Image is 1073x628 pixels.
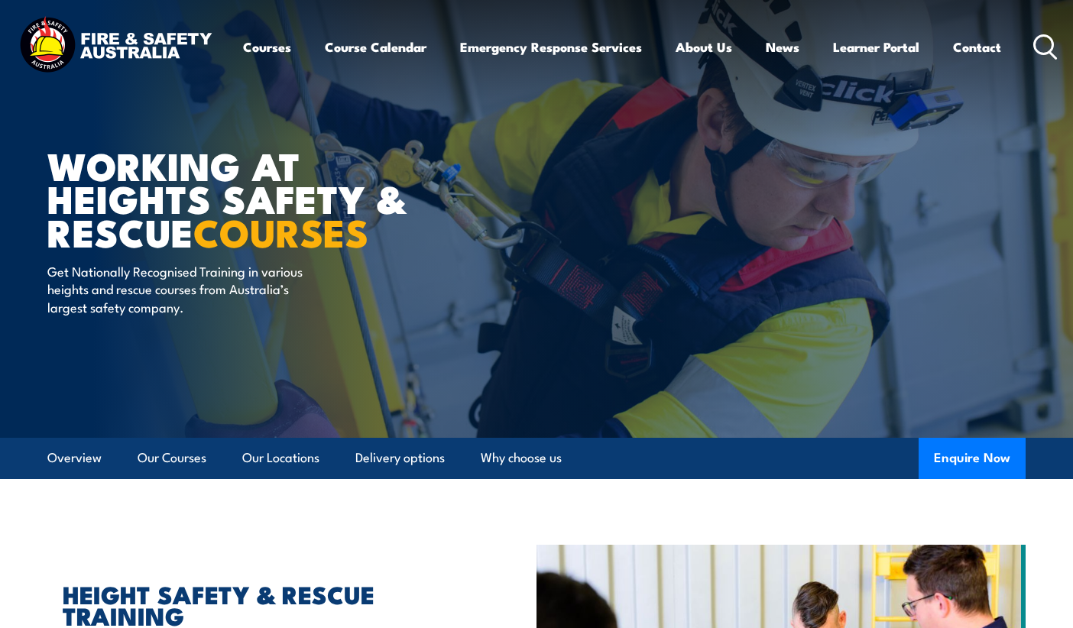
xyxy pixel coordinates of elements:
strong: COURSES [193,202,368,261]
a: Delivery options [355,438,445,478]
h1: WORKING AT HEIGHTS SAFETY & RESCUE [47,148,425,248]
a: About Us [676,27,732,67]
p: Get Nationally Recognised Training in various heights and rescue courses from Australia’s largest... [47,262,326,316]
a: Courses [243,27,291,67]
a: Why choose us [481,438,562,478]
a: Contact [953,27,1001,67]
a: Our Locations [242,438,319,478]
a: Learner Portal [833,27,919,67]
a: News [766,27,799,67]
a: Overview [47,438,102,478]
a: Emergency Response Services [460,27,642,67]
h2: HEIGHT SAFETY & RESCUE TRAINING [63,583,466,626]
button: Enquire Now [919,438,1026,479]
a: Our Courses [138,438,206,478]
a: Course Calendar [325,27,426,67]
